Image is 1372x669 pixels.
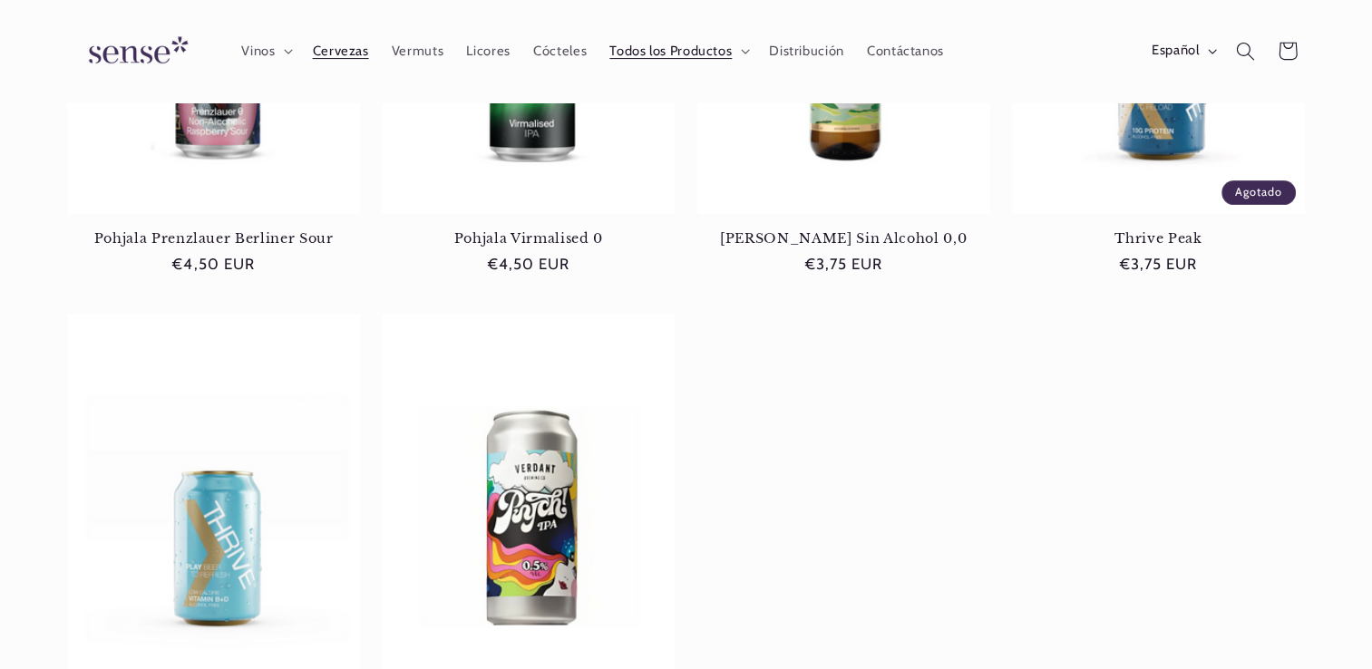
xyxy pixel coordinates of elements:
a: Pohjala Virmalised 0 [382,230,675,247]
a: Thrive Peak [1012,230,1305,247]
a: Licores [455,31,522,71]
summary: Búsqueda [1225,30,1267,72]
a: Cócteles [521,31,598,71]
a: Sense [60,18,210,84]
span: Todos los Productos [609,43,732,60]
span: Español [1152,42,1199,62]
span: Vinos [240,43,275,60]
a: [PERSON_NAME] Sin Alcohol 0,0 [697,230,990,247]
button: Español [1140,33,1224,69]
span: Cervezas [313,43,369,60]
a: Cervezas [301,31,380,71]
span: Licores [466,43,510,60]
a: Contáctanos [855,31,955,71]
span: Vermuts [392,43,443,60]
a: Vermuts [380,31,455,71]
a: Pohjala Prenzlauer Berliner Sour [67,230,360,247]
img: Sense [67,25,203,77]
span: Contáctanos [867,43,944,60]
span: Cócteles [533,43,587,60]
a: Distribución [758,31,856,71]
span: Distribución [769,43,844,60]
summary: Todos los Productos [598,31,758,71]
summary: Vinos [229,31,301,71]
